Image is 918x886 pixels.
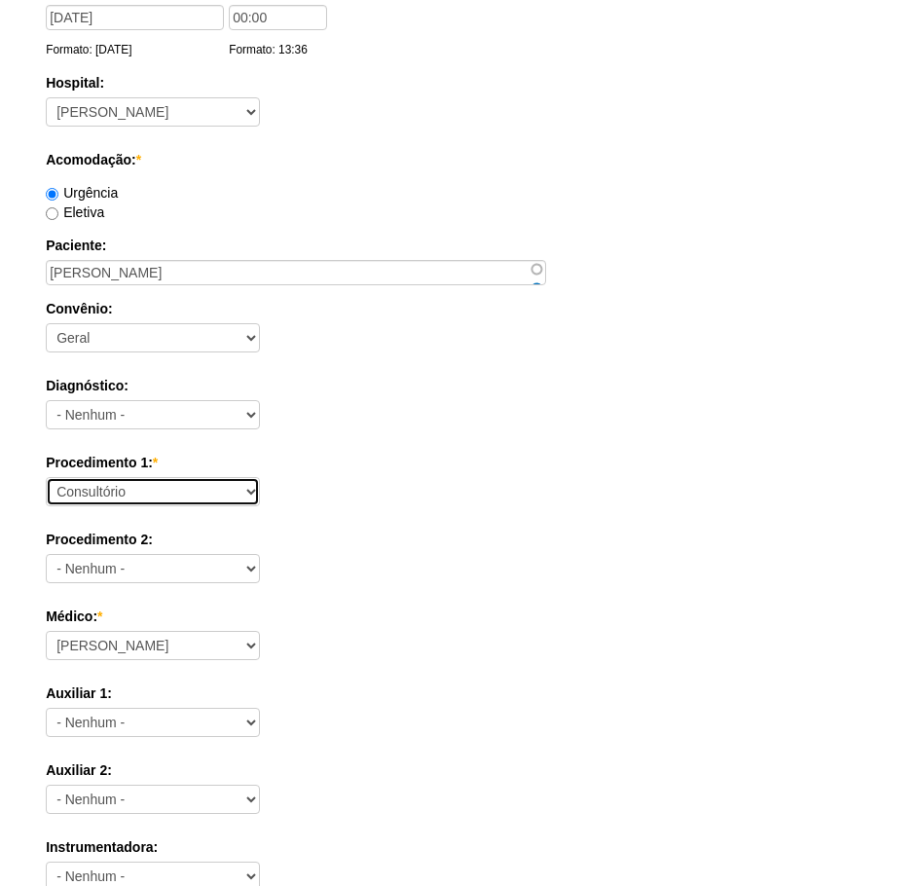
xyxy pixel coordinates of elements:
span: Este campo é obrigatório. [153,455,158,470]
label: Médico: [46,607,872,626]
label: Instrumentadora: [46,837,872,857]
label: Acomodação: [46,150,872,169]
label: Procedimento 2: [46,530,872,549]
label: Urgência [46,185,118,201]
label: Eletiva [46,204,104,220]
input: Eletiva [46,207,58,220]
label: Paciente: [46,236,872,255]
span: Este campo é obrigatório. [97,609,102,624]
input: Urgência [46,188,58,201]
span: Este campo é obrigatório. [136,152,141,167]
label: Diagnóstico: [46,376,872,395]
div: Formato: [DATE] [46,40,229,59]
label: Convênio: [46,299,872,318]
div: Formato: 13:36 [229,40,332,59]
label: Procedimento 1: [46,453,872,472]
label: Hospital: [46,73,872,92]
label: Auxiliar 1: [46,683,872,703]
label: Auxiliar 2: [46,760,872,780]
